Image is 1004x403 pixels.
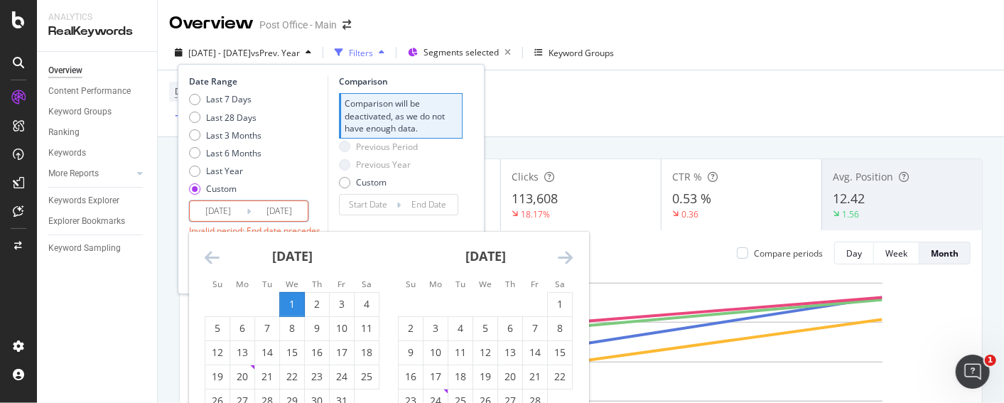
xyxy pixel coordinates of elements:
div: Comparison will be deactivated, as we do not have enough data. [339,93,463,138]
div: 16 [399,370,423,384]
div: More Reports [48,166,99,181]
td: Choose Tuesday, January 14, 2025 as your check-out date. It’s available. [255,340,280,365]
div: 9 [305,321,329,335]
div: 12 [205,345,230,360]
div: 5 [473,321,497,335]
span: Avg. Position [833,170,893,183]
div: 11 [448,345,473,360]
div: 22 [548,370,572,384]
td: Choose Saturday, February 22, 2025 as your check-out date. It’s available. [548,365,573,389]
small: Mo [236,278,249,289]
div: Last 6 Months [206,147,261,159]
div: Ranking [48,125,80,140]
input: End Date [401,195,458,215]
div: Last 6 Months [189,147,261,159]
div: RealKeywords [48,23,146,40]
div: 3 [423,321,448,335]
td: Choose Thursday, February 20, 2025 as your check-out date. It’s available. [498,365,523,389]
div: Custom [189,183,261,195]
td: Choose Sunday, February 2, 2025 as your check-out date. It’s available. [399,316,423,340]
span: [DATE] - [DATE] [188,47,251,59]
td: Choose Saturday, January 25, 2025 as your check-out date. It’s available. [355,365,379,389]
td: Choose Friday, January 24, 2025 as your check-out date. It’s available. [330,365,355,389]
a: Keyword Groups [48,104,147,119]
td: Choose Friday, February 21, 2025 as your check-out date. It’s available. [523,365,548,389]
td: Choose Tuesday, January 21, 2025 as your check-out date. It’s available. [255,365,280,389]
div: Post Office - Main [259,18,337,32]
div: Custom [356,176,387,188]
button: Add Filter [169,108,226,125]
div: 17 [330,345,354,360]
td: Choose Thursday, February 6, 2025 as your check-out date. It’s available. [498,316,523,340]
span: CTR % [672,170,702,183]
td: Choose Saturday, February 8, 2025 as your check-out date. It’s available. [548,316,573,340]
div: 7 [255,321,279,335]
td: Choose Saturday, January 18, 2025 as your check-out date. It’s available. [355,340,379,365]
div: Filters [349,47,373,59]
a: Content Performance [48,84,147,99]
div: 13 [498,345,522,360]
span: Clicks [512,170,539,183]
td: Choose Sunday, January 19, 2025 as your check-out date. It’s available. [205,365,230,389]
div: 6 [498,321,522,335]
td: Choose Monday, January 13, 2025 as your check-out date. It’s available. [230,340,255,365]
td: Choose Monday, February 3, 2025 as your check-out date. It’s available. [423,316,448,340]
div: Custom [206,183,237,195]
div: 21 [523,370,547,384]
td: Choose Thursday, January 2, 2025 as your check-out date. It’s available. [305,292,330,316]
td: Choose Sunday, January 12, 2025 as your check-out date. It’s available. [205,340,230,365]
small: Fr [531,278,539,289]
span: Device [175,85,202,97]
td: Choose Wednesday, January 8, 2025 as your check-out date. It’s available. [280,316,305,340]
a: Keywords Explorer [48,193,147,208]
div: 18 [448,370,473,384]
div: 14 [255,345,279,360]
td: Choose Tuesday, January 7, 2025 as your check-out date. It’s available. [255,316,280,340]
button: Week [874,242,919,264]
small: Th [505,278,515,289]
td: Choose Wednesday, January 22, 2025 as your check-out date. It’s available. [280,365,305,389]
td: Choose Thursday, January 9, 2025 as your check-out date. It’s available. [305,316,330,340]
small: We [286,278,298,289]
input: Start Date [340,195,396,215]
div: 10 [423,345,448,360]
div: Overview [169,11,254,36]
div: Content Performance [48,84,131,99]
div: Last 7 Days [206,93,252,105]
div: Last Year [189,165,261,177]
div: Explorer Bookmarks [48,214,125,229]
td: Choose Friday, January 10, 2025 as your check-out date. It’s available. [330,316,355,340]
a: Ranking [48,125,147,140]
td: Choose Monday, February 17, 2025 as your check-out date. It’s available. [423,365,448,389]
span: 113,608 [512,190,558,207]
div: 21 [255,370,279,384]
div: 18.17% [521,208,550,220]
td: Choose Tuesday, February 4, 2025 as your check-out date. It’s available. [448,316,473,340]
div: 22 [280,370,304,384]
small: Fr [338,278,345,289]
td: Choose Sunday, February 16, 2025 as your check-out date. It’s available. [399,365,423,389]
span: 12.42 [833,190,865,207]
div: Previous Period [356,141,418,153]
div: 24 [330,370,354,384]
div: Previous Year [356,158,411,171]
div: 14 [523,345,547,360]
div: 1.56 [842,208,859,220]
input: End Date [251,201,308,221]
td: Choose Monday, January 20, 2025 as your check-out date. It’s available. [230,365,255,389]
div: Day [846,247,862,259]
div: Move forward to switch to the next month. [558,249,573,267]
div: 1 [548,297,572,311]
td: Choose Tuesday, February 18, 2025 as your check-out date. It’s available. [448,365,473,389]
a: Overview [48,63,147,78]
div: 4 [355,297,379,311]
small: Sa [362,278,372,289]
div: 3 [330,297,354,311]
div: 7 [523,321,547,335]
div: 19 [473,370,497,384]
div: Previous Period [339,141,418,153]
div: 25 [355,370,379,384]
div: Invalid period: End date precedes start date [189,225,324,249]
div: 1 [280,297,304,311]
td: Choose Wednesday, February 12, 2025 as your check-out date. It’s available. [473,340,498,365]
